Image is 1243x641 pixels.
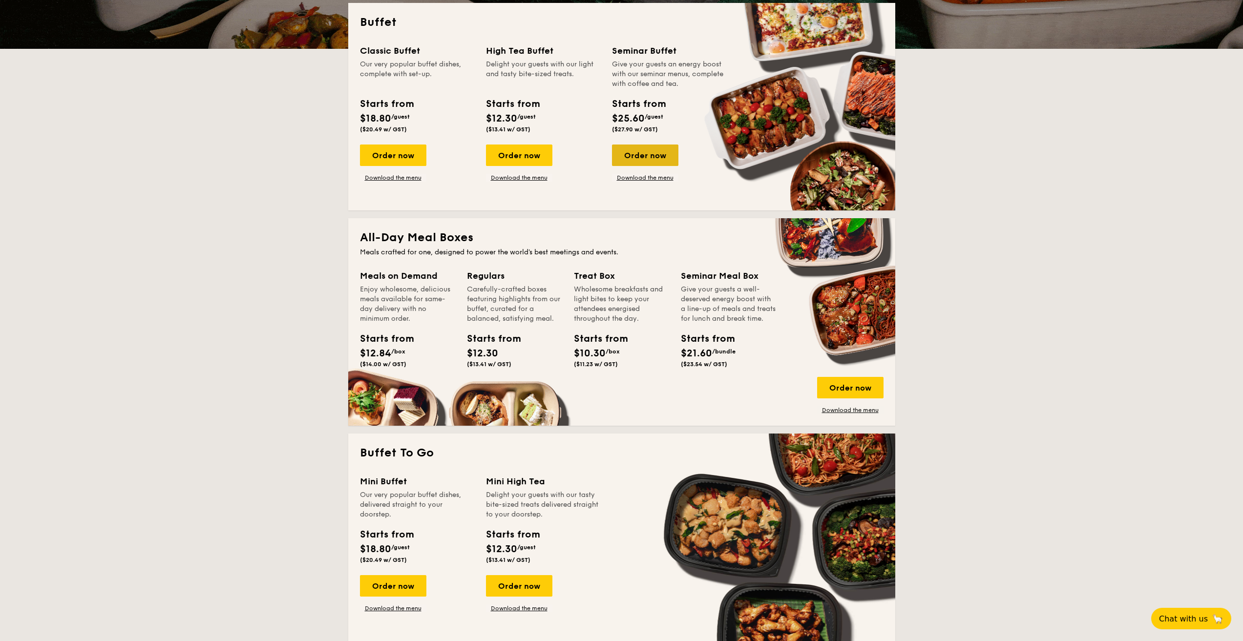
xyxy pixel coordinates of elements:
div: Starts from [612,97,665,111]
span: ($11.23 w/ GST) [574,361,618,368]
span: ($13.41 w/ GST) [486,557,530,563]
div: Starts from [360,527,413,542]
span: /bundle [712,348,736,355]
span: $12.30 [467,348,498,359]
div: Give your guests an energy boost with our seminar menus, complete with coffee and tea. [612,60,726,89]
a: Download the menu [612,174,678,182]
span: /guest [391,544,410,551]
div: Order now [360,575,426,597]
h2: Buffet To Go [360,445,884,461]
div: Classic Buffet [360,44,474,58]
a: Download the menu [360,604,426,612]
span: ($20.49 w/ GST) [360,557,407,563]
div: Meals crafted for one, designed to power the world's best meetings and events. [360,248,884,257]
a: Download the menu [486,604,552,612]
div: Seminar Meal Box [681,269,776,283]
div: Order now [612,145,678,166]
div: Starts from [360,331,404,346]
span: /guest [517,544,536,551]
span: $25.60 [612,113,645,124]
span: ($27.90 w/ GST) [612,126,658,133]
div: Our very popular buffet dishes, complete with set-up. [360,60,474,89]
span: $18.80 [360,543,391,555]
span: ($14.00 w/ GST) [360,361,406,368]
div: Starts from [681,331,725,346]
div: Order now [817,377,884,398]
button: Chat with us🦙 [1151,608,1231,629]
h2: All-Day Meal Boxes [360,230,884,246]
span: /guest [645,113,663,120]
span: $12.84 [360,348,391,359]
div: Order now [486,145,552,166]
span: /box [391,348,405,355]
div: Regulars [467,269,562,283]
span: /guest [391,113,410,120]
span: ($20.49 w/ GST) [360,126,407,133]
span: 🦙 [1212,613,1223,624]
a: Download the menu [360,174,426,182]
div: Starts from [574,331,618,346]
span: $18.80 [360,113,391,124]
div: Wholesome breakfasts and light bites to keep your attendees energised throughout the day. [574,285,669,324]
div: Order now [360,145,426,166]
div: Give your guests a well-deserved energy boost with a line-up of meals and treats for lunch and br... [681,285,776,324]
div: Delight your guests with our light and tasty bite-sized treats. [486,60,600,89]
div: Order now [486,575,552,597]
span: $10.30 [574,348,606,359]
span: Chat with us [1159,614,1208,623]
a: Download the menu [817,406,884,414]
span: ($23.54 w/ GST) [681,361,727,368]
div: Starts from [360,97,413,111]
div: Starts from [486,97,539,111]
span: $12.30 [486,113,517,124]
span: $21.60 [681,348,712,359]
div: Enjoy wholesome, delicious meals available for same-day delivery with no minimum order. [360,285,455,324]
div: Meals on Demand [360,269,455,283]
span: $12.30 [486,543,517,555]
div: Starts from [486,527,539,542]
div: Starts from [467,331,511,346]
span: /box [606,348,620,355]
span: /guest [517,113,536,120]
div: Treat Box [574,269,669,283]
a: Download the menu [486,174,552,182]
div: Delight your guests with our tasty bite-sized treats delivered straight to your doorstep. [486,490,600,519]
div: Mini Buffet [360,475,474,488]
div: Seminar Buffet [612,44,726,58]
div: Mini High Tea [486,475,600,488]
span: ($13.41 w/ GST) [467,361,511,368]
span: ($13.41 w/ GST) [486,126,530,133]
div: High Tea Buffet [486,44,600,58]
h2: Buffet [360,15,884,30]
div: Carefully-crafted boxes featuring highlights from our buffet, curated for a balanced, satisfying ... [467,285,562,324]
div: Our very popular buffet dishes, delivered straight to your doorstep. [360,490,474,519]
